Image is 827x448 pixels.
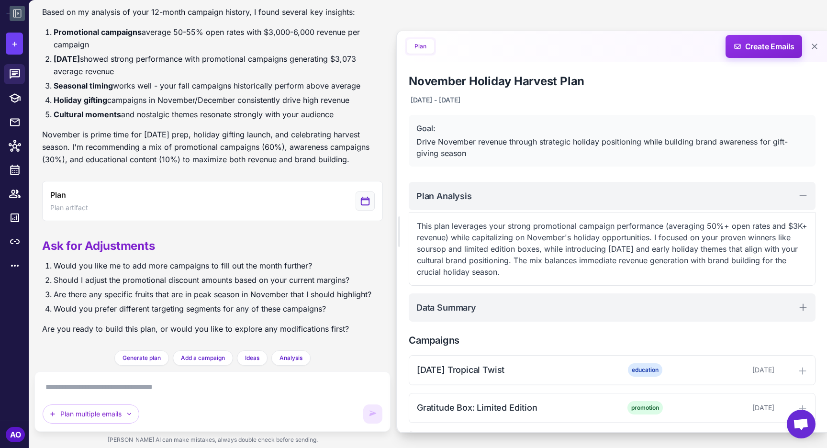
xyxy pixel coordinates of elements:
strong: [DATE] [54,54,80,64]
button: Add a campaign [173,350,233,366]
li: Are there any specific fruits that are in peak season in November that I should highlight? [54,288,371,301]
div: [DATE] Tropical Twist [417,363,610,376]
div: Goal: [416,123,808,134]
div: Gratitude Box: Limited Edition [417,401,610,414]
span: education [628,363,662,377]
li: Should I adjust the promotional discount amounts based on your current margins? [54,274,371,286]
button: Ideas [237,350,268,366]
button: Generate plan [114,350,169,366]
span: Plan artifact [50,202,88,213]
div: [DATE] [680,403,774,413]
strong: Seasonal timing [54,81,113,90]
button: Analysis [271,350,311,366]
button: Plan [407,39,434,54]
h2: Plan Analysis [416,190,472,202]
li: works well - your fall campaigns historically perform above average [54,79,383,92]
div: Open chat [787,410,816,438]
div: AO [6,427,25,442]
p: This plan leverages your strong promotional campaign performance (averaging 50%+ open rates and $... [417,220,807,278]
span: Add a campaign [181,354,225,362]
span: promotion [627,401,663,414]
h2: Ask for Adjustments [42,238,371,254]
div: [DATE] [680,365,774,375]
li: Would you like me to add more campaigns to fill out the month further? [54,259,371,272]
p: Based on my analysis of your 12-month campaign history, I found several key insights: [42,6,383,18]
li: campaigns in November/December consistently drive high revenue [54,94,383,106]
span: Plan [50,189,66,201]
li: average 50-55% open rates with $3,000-6,000 revenue per campaign [54,26,383,51]
button: Create Emails [726,35,802,58]
li: showed strong performance with promotional campaigns generating $3,073 average revenue [54,53,383,78]
strong: Holiday gifting [54,95,107,105]
p: Are you ready to build this plan, or would you like to explore any modifications first? [42,323,371,335]
strong: Promotional campaigns [54,27,142,37]
span: Create Emails [722,35,806,58]
h1: November Holiday Harvest Plan [409,74,816,89]
p: November is prime time for [DATE] prep, holiday gifting launch, and celebrating harvest season. I... [42,128,383,166]
button: View generated Plan [42,181,383,221]
div: Drive November revenue through strategic holiday positioning while building brand awareness for g... [416,136,808,159]
button: Plan multiple emails [43,404,139,424]
span: Generate plan [123,354,161,362]
strong: Cultural moments [54,110,121,119]
div: [PERSON_NAME] AI can make mistakes, always double check before sending. [34,432,391,448]
li: and nostalgic themes resonate strongly with your audience [54,108,383,121]
li: Would you prefer different targeting segments for any of these campaigns? [54,302,371,315]
button: + [6,33,23,55]
span: Analysis [279,354,302,362]
h2: Data Summary [416,301,476,314]
span: Ideas [245,354,259,362]
div: [DATE] - [DATE] [409,93,462,107]
h2: Campaigns [409,333,816,347]
span: + [11,36,18,51]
